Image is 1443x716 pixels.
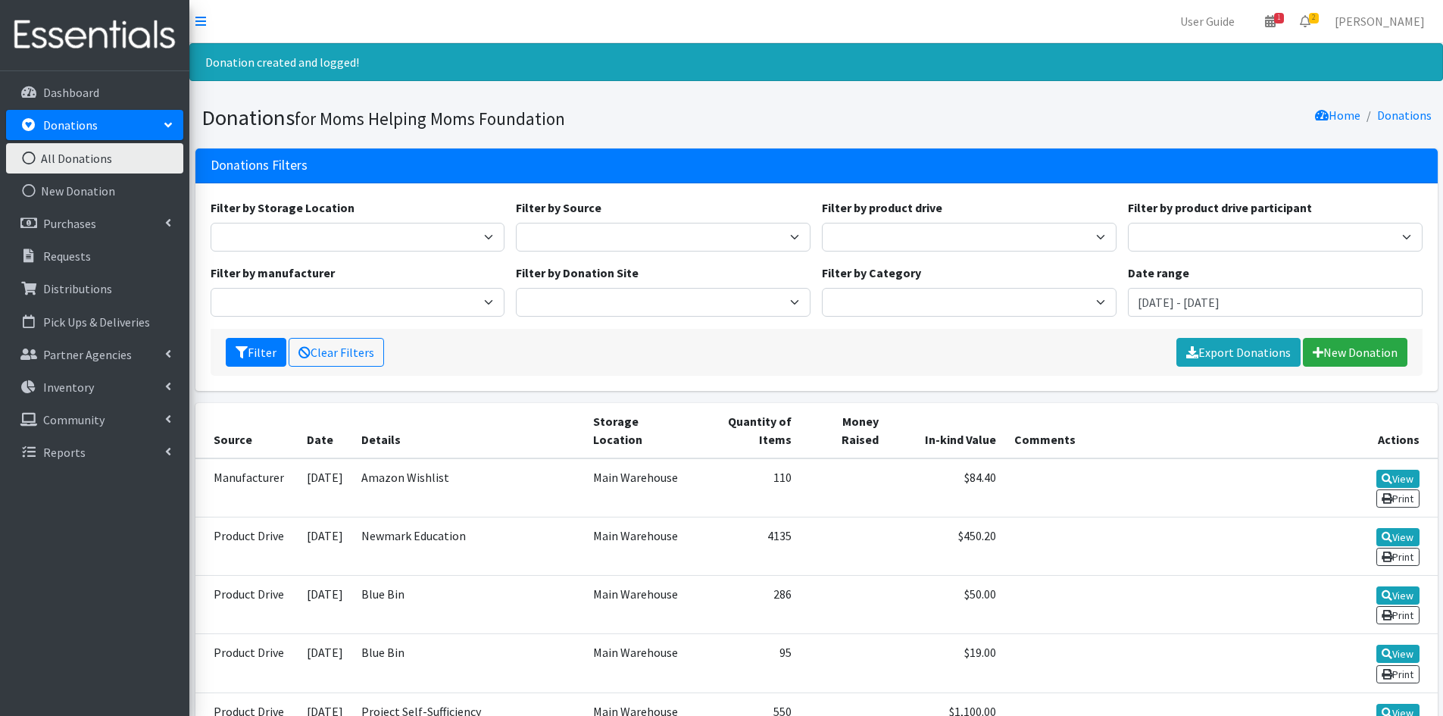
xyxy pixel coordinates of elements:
p: Donations [43,117,98,133]
a: 2 [1288,6,1323,36]
label: Date range [1128,264,1189,282]
td: [DATE] [298,634,352,693]
a: Reports [6,437,183,467]
td: Product Drive [195,634,298,693]
p: Inventory [43,380,94,395]
td: 4135 [692,517,801,575]
a: Donations [1377,108,1432,123]
td: Product Drive [195,517,298,575]
a: View [1376,470,1420,488]
td: [DATE] [298,576,352,634]
a: View [1376,586,1420,605]
p: Purchases [43,216,96,231]
td: Main Warehouse [584,634,692,693]
img: HumanEssentials [6,10,183,61]
td: Product Drive [195,576,298,634]
p: Requests [43,249,91,264]
td: $50.00 [888,576,1005,634]
div: Donation created and logged! [189,43,1443,81]
td: Blue Bin [352,576,584,634]
td: Newmark Education [352,517,584,575]
span: 2 [1309,13,1319,23]
th: Storage Location [584,403,692,458]
p: Community [43,412,105,427]
span: 1 [1274,13,1284,23]
label: Filter by Storage Location [211,199,355,217]
a: New Donation [6,176,183,206]
td: $19.00 [888,634,1005,693]
h1: Donations [201,105,811,131]
th: Source [195,403,298,458]
a: User Guide [1168,6,1247,36]
input: January 1, 2011 - December 31, 2011 [1128,288,1423,317]
td: Amazon Wishlist [352,458,584,517]
th: Actions [1329,403,1437,458]
td: [DATE] [298,517,352,575]
td: $450.20 [888,517,1005,575]
p: Distributions [43,281,112,296]
a: Distributions [6,274,183,304]
td: Main Warehouse [584,576,692,634]
a: Clear Filters [289,338,384,367]
a: Print [1376,548,1420,566]
label: Filter by Source [516,199,601,217]
a: View [1376,645,1420,663]
a: All Donations [6,143,183,174]
td: $84.40 [888,458,1005,517]
a: Print [1376,489,1420,508]
a: 1 [1253,6,1288,36]
th: Date [298,403,352,458]
label: Filter by product drive [822,199,942,217]
a: New Donation [1303,338,1407,367]
label: Filter by Category [822,264,921,282]
td: [DATE] [298,458,352,517]
h3: Donations Filters [211,158,308,174]
a: Print [1376,665,1420,683]
td: Manufacturer [195,458,298,517]
a: Home [1315,108,1360,123]
th: Money Raised [801,403,888,458]
p: Partner Agencies [43,347,132,362]
label: Filter by Donation Site [516,264,639,282]
a: Print [1376,606,1420,624]
button: Filter [226,338,286,367]
td: 95 [692,634,801,693]
label: Filter by manufacturer [211,264,335,282]
a: Partner Agencies [6,339,183,370]
p: Pick Ups & Deliveries [43,314,150,330]
th: Details [352,403,584,458]
td: 110 [692,458,801,517]
a: Purchases [6,208,183,239]
td: 286 [692,576,801,634]
a: Export Donations [1176,338,1301,367]
a: Community [6,405,183,435]
p: Reports [43,445,86,460]
a: Requests [6,241,183,271]
td: Blue Bin [352,634,584,693]
th: Comments [1005,403,1330,458]
td: Main Warehouse [584,517,692,575]
a: Dashboard [6,77,183,108]
td: Main Warehouse [584,458,692,517]
p: Dashboard [43,85,99,100]
a: [PERSON_NAME] [1323,6,1437,36]
label: Filter by product drive participant [1128,199,1312,217]
a: Pick Ups & Deliveries [6,307,183,337]
th: In-kind Value [888,403,1005,458]
a: View [1376,528,1420,546]
th: Quantity of Items [692,403,801,458]
a: Inventory [6,372,183,402]
a: Donations [6,110,183,140]
small: for Moms Helping Moms Foundation [295,108,565,130]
